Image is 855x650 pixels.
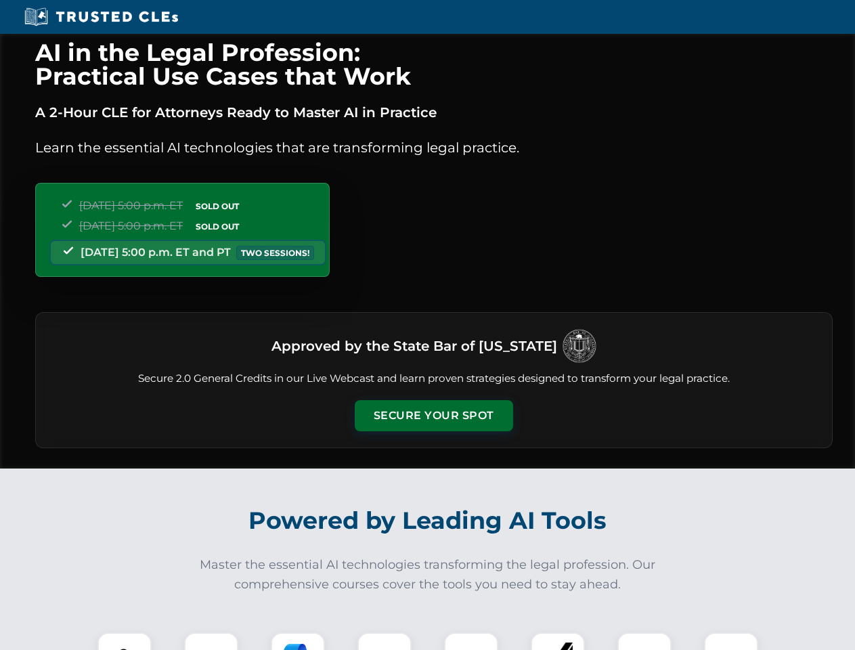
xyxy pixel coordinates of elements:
button: Secure Your Spot [355,400,513,431]
span: SOLD OUT [191,219,244,234]
p: Secure 2.0 General Credits in our Live Webcast and learn proven strategies designed to transform ... [52,371,816,387]
p: Master the essential AI technologies transforming the legal profession. Our comprehensive courses... [191,555,665,594]
p: A 2-Hour CLE for Attorneys Ready to Master AI in Practice [35,102,833,123]
img: Logo [563,329,596,363]
img: Trusted CLEs [20,7,182,27]
span: [DATE] 5:00 p.m. ET [79,199,183,212]
span: [DATE] 5:00 p.m. ET [79,219,183,232]
h1: AI in the Legal Profession: Practical Use Cases that Work [35,41,833,88]
h3: Approved by the State Bar of [US_STATE] [271,334,557,358]
h2: Powered by Leading AI Tools [53,497,803,544]
p: Learn the essential AI technologies that are transforming legal practice. [35,137,833,158]
span: SOLD OUT [191,199,244,213]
